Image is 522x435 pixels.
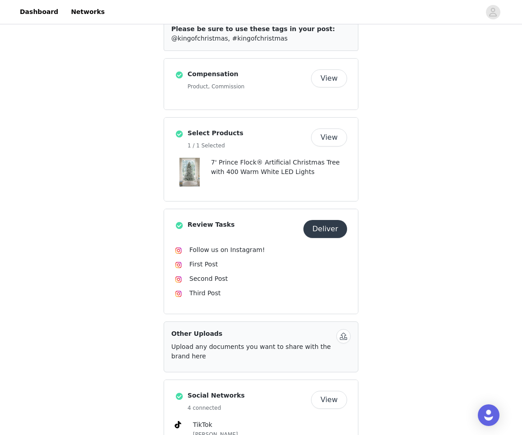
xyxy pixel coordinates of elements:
a: Networks [65,2,110,22]
button: View [311,391,347,409]
div: Compensation [164,58,358,110]
a: View [311,134,347,141]
h5: 1 / 1 Selected [188,142,307,150]
div: Select Products [164,117,358,201]
span: First Post [189,261,218,268]
h4: TikTok [193,420,347,430]
img: Instagram Icon [175,247,182,254]
span: Third Post [189,289,220,297]
img: Instagram Icon [175,261,182,269]
span: Upload any documents you want to share with the brand here [171,343,331,360]
div: Review Tasks [164,209,358,314]
span: @kingofchristmas, #kingofchristmas [171,35,288,42]
a: View [311,397,347,403]
h4: Review Tasks [188,220,300,229]
h4: Other Uploads [171,329,333,339]
div: avatar [489,5,497,19]
button: Deliver [303,220,347,238]
img: Instagram Icon [175,290,182,298]
a: Dashboard [14,2,64,22]
span: Follow us on Instagram! [189,246,265,253]
span: Please be sure to use these tags in your post: [171,25,335,32]
h5: Product, Commission [188,82,307,91]
a: View [311,75,347,82]
p: 7' Prince Flock® Artificial Christmas Tree with 400 Warm White LED Lights [211,158,347,177]
h4: Social Networks [188,391,307,400]
span: 4 connected [188,405,221,411]
span: Second Post [189,275,228,282]
img: Instagram Icon [175,276,182,283]
a: Deliver [303,226,347,233]
h4: Compensation [188,69,307,79]
div: Open Intercom Messenger [478,404,499,426]
button: View [311,69,347,87]
button: View [311,128,347,147]
h4: Select Products [188,128,307,138]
